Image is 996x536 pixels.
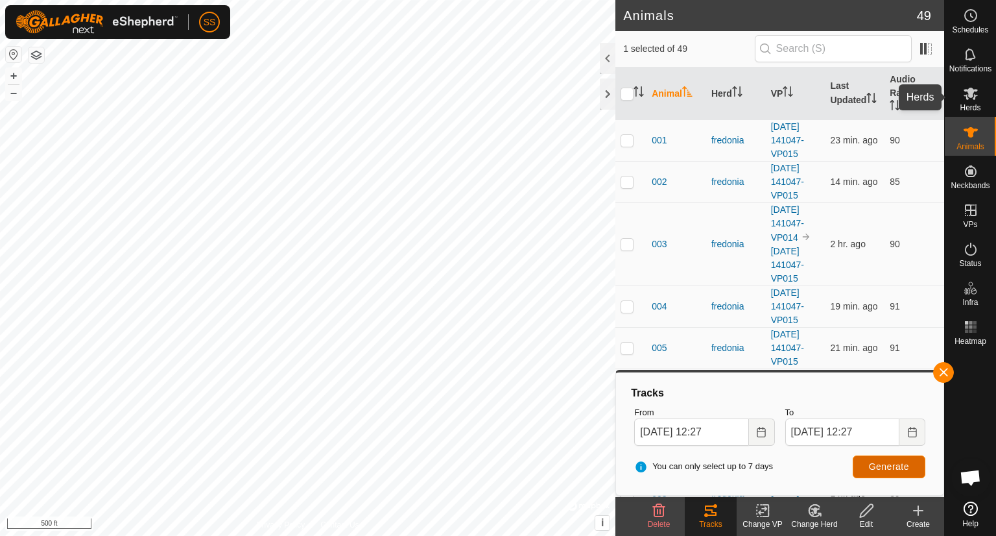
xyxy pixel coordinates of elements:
[830,135,877,145] span: Oct 14, 2025, 12:12 PM
[830,301,877,311] span: Oct 14, 2025, 12:16 PM
[749,419,775,446] button: Choose Date
[711,341,761,355] div: fredonia
[652,238,667,251] span: 003
[320,519,359,531] a: Contact Us
[711,134,761,147] div: fredonia
[652,175,667,189] span: 002
[959,260,981,267] span: Status
[884,67,944,120] th: Audio Ratio (%)
[706,67,766,120] th: Herd
[963,221,977,228] span: VPs
[623,8,917,23] h2: Animals
[890,135,900,145] span: 90
[771,329,804,367] a: [DATE] 141047-VP015
[956,143,984,151] span: Animals
[945,496,996,533] a: Help
[6,68,21,84] button: +
[652,341,667,355] span: 005
[634,460,773,473] span: You can only select up to 7 days
[788,518,840,530] div: Change Herd
[29,47,44,63] button: Map Layers
[783,88,793,99] p-sorticon: Activate to sort
[890,301,900,311] span: 91
[682,88,693,99] p-sorticon: Activate to sort
[634,88,644,99] p-sorticon: Activate to sort
[634,406,774,419] label: From
[771,287,804,325] a: [DATE] 141047-VP015
[801,232,811,242] img: to
[892,518,944,530] div: Create
[257,519,305,531] a: Privacy Policy
[951,458,990,497] div: Open chat
[890,239,900,249] span: 90
[917,6,931,25] span: 49
[601,517,604,528] span: i
[648,520,670,529] span: Delete
[623,42,754,56] span: 1 selected of 49
[962,520,978,528] span: Help
[646,67,706,120] th: Animal
[711,238,761,251] div: fredonia
[652,300,667,313] span: 004
[830,343,877,353] span: Oct 14, 2025, 12:14 PM
[771,246,804,284] a: [DATE] 141047-VP015
[755,35,912,62] input: Search (S)
[685,518,737,530] div: Tracks
[771,121,804,159] a: [DATE] 141047-VP015
[869,461,909,472] span: Generate
[853,456,925,478] button: Generate
[951,182,990,189] span: Neckbands
[204,16,216,29] span: SS
[890,177,900,187] span: 85
[890,102,900,112] p-sorticon: Activate to sort
[952,26,988,34] span: Schedules
[785,406,925,419] label: To
[711,175,761,189] div: fredonia
[652,134,667,147] span: 001
[6,47,21,62] button: Reset Map
[732,88,742,99] p-sorticon: Activate to sort
[595,516,610,530] button: i
[825,67,884,120] th: Last Updated
[766,67,825,120] th: VP
[960,104,980,112] span: Herds
[954,337,986,345] span: Heatmap
[737,518,788,530] div: Change VP
[949,65,991,73] span: Notifications
[866,95,877,105] p-sorticon: Activate to sort
[629,385,931,401] div: Tracks
[16,10,178,34] img: Gallagher Logo
[771,204,804,243] a: [DATE] 141047-VP014
[899,419,925,446] button: Choose Date
[6,85,21,101] button: –
[830,177,877,187] span: Oct 14, 2025, 12:21 PM
[962,298,978,306] span: Infra
[830,239,866,249] span: Oct 14, 2025, 9:54 AM
[711,300,761,313] div: fredonia
[840,518,892,530] div: Edit
[771,163,804,201] a: [DATE] 141047-VP015
[890,343,900,353] span: 91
